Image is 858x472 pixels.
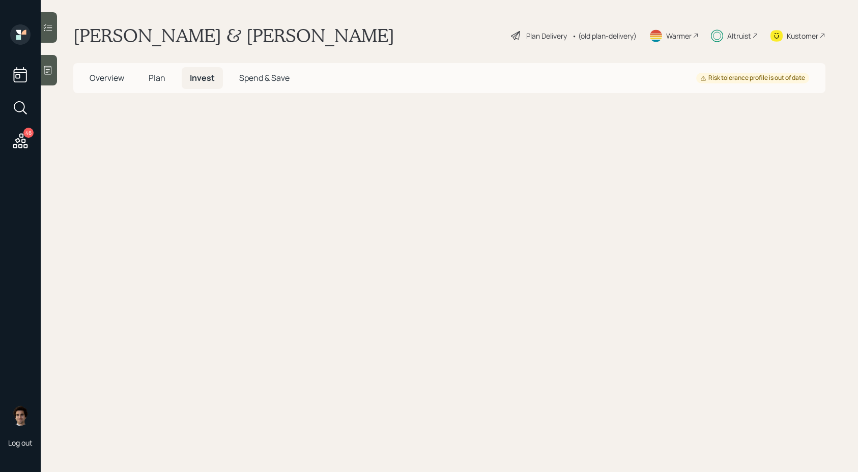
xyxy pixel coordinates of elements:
[8,438,33,448] div: Log out
[572,31,637,41] div: • (old plan-delivery)
[239,72,290,83] span: Spend & Save
[526,31,567,41] div: Plan Delivery
[700,74,805,82] div: Risk tolerance profile is out of date
[149,72,165,83] span: Plan
[10,405,31,426] img: harrison-schaefer-headshot-2.png
[90,72,124,83] span: Overview
[190,72,215,83] span: Invest
[727,31,751,41] div: Altruist
[23,128,34,138] div: 46
[73,24,394,47] h1: [PERSON_NAME] & [PERSON_NAME]
[666,31,692,41] div: Warmer
[787,31,818,41] div: Kustomer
